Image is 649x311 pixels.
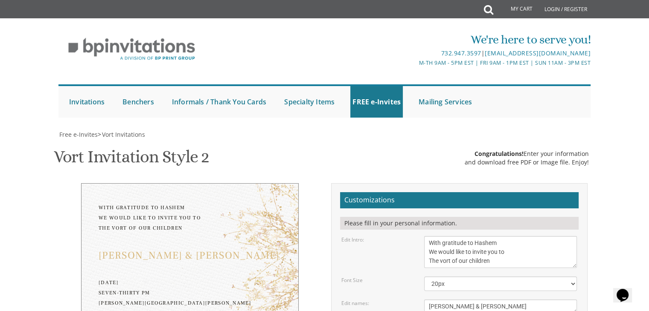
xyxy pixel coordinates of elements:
a: Vort Invitations [101,130,145,138]
span: > [98,130,145,138]
a: 732.947.3597 [441,49,481,57]
span: Free e-Invites [59,130,98,138]
a: Specialty Items [282,86,337,118]
span: Congratulations! [474,150,524,158]
a: Informals / Thank You Cards [170,86,268,118]
div: and download free PDF or Image file. Enjoy! [465,158,589,167]
a: [EMAIL_ADDRESS][DOMAIN_NAME] [485,49,591,57]
span: Vort Invitations [102,130,145,138]
label: Edit Intro: [341,236,364,243]
a: Invitations [67,86,107,118]
label: Edit names: [341,299,369,307]
div: Please fill in your personal information. [340,217,579,230]
a: My Cart [492,1,538,18]
div: Enter your information [465,150,589,158]
h1: Vort Invitation Style 2 [54,147,209,173]
div: | [236,48,591,58]
label: Font Size [341,276,363,284]
textarea: With gratitude to Hashem We would like to invite you to The vort of our children [424,236,577,268]
a: Mailing Services [416,86,474,118]
div: We're here to serve you! [236,31,591,48]
a: Benchers [120,86,156,118]
div: With gratitude to Hashem We would like to invite you to The vort of our children [99,203,281,233]
a: Free e-Invites [58,130,98,138]
a: FREE e-Invites [350,86,403,118]
div: [PERSON_NAME] & [PERSON_NAME] [99,251,281,261]
iframe: chat widget [613,277,640,302]
img: BP Invitation Loft [58,32,205,67]
div: M-Th 9am - 5pm EST | Fri 9am - 1pm EST | Sun 11am - 3pm EST [236,58,591,67]
h2: Customizations [340,192,579,208]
